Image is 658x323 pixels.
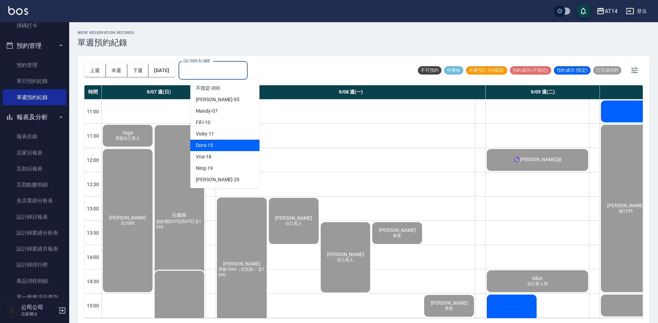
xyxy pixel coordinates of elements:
span: Vicky [196,130,207,138]
span: [PERSON_NAME] [222,261,262,267]
button: 登出 [623,5,650,18]
div: -05 [190,94,259,105]
span: 呂國華 [171,212,188,219]
div: 時間 [84,85,102,99]
div: -000 [190,82,259,94]
div: 13:30 [84,220,102,245]
button: save [576,4,590,18]
span: Yoga [121,130,135,136]
a: 互助日報表 [3,161,66,177]
button: 報表及分析 [3,108,66,126]
span: 新客 [392,233,403,239]
span: [PERSON_NAME] [377,227,417,233]
span: Vna [196,153,204,160]
span: 未來預訂 (待確認) [466,67,507,73]
h3: 單週預約紀錄 [77,38,134,47]
span: [PERSON_NAME] [326,252,365,257]
span: 燙髮自己客人 [114,136,141,141]
a: 設計師排行榜 [3,257,66,273]
a: 掃碼打卡 [3,18,66,34]
div: 13:00 [84,196,102,220]
div: 9/09 週(二) [486,85,600,99]
a: 報表目錄 [3,129,66,145]
span: 縮1299 [618,208,634,214]
h2: WEEK RESERVATION RECORDS [77,30,134,35]
div: -15 [190,140,259,151]
button: 上週 [84,64,106,77]
span: 自己客人 [336,257,355,263]
span: 自己客人 [284,221,303,227]
div: -11 [190,128,259,140]
a: 預約管理 [3,57,66,73]
a: 單一服務項目查詢 [3,289,66,305]
a: 單週預約紀錄 [3,89,66,105]
div: 11:00 [84,99,102,123]
span: [PERSON_NAME] [274,215,313,221]
a: 店家日報表 [3,145,66,161]
a: 單日預約紀錄 [3,73,66,89]
p: 店家櫃台 [21,311,56,317]
span: [PERSON_NAME] [196,176,232,183]
span: [PERSON_NAME] [429,300,469,306]
div: -20 [190,174,259,185]
span: Ning [196,165,206,172]
span: [PERSON_NAME] [108,215,147,220]
span: 不指定 [196,85,210,92]
button: [DATE] [148,64,175,77]
div: -19 [190,163,259,174]
a: 全店業績分析表 [3,193,66,209]
div: 14:30 [84,269,102,293]
span: ♑[PERSON_NAME]涵 [512,157,563,163]
button: 預約管理 [3,37,66,55]
span: 自己客人剪 [526,281,549,287]
img: Person [6,304,19,317]
span: 染2000 [119,220,136,226]
a: 互助點數明細 [3,177,66,193]
span: 不可預約 [418,67,441,73]
button: 下週 [127,64,149,77]
div: -07 [190,105,259,117]
span: 燙髮1660（含洗剪） 染1000 [217,267,267,277]
a: 設計師業績月報表 [3,241,66,257]
div: 11:30 [84,123,102,148]
span: 待審核 [444,67,463,73]
span: 預約成功 (指定) [554,67,591,73]
div: AT14 [605,7,618,16]
h5: 公司公司 [21,304,56,311]
span: FiFi [196,119,203,126]
div: 9/07 週(日) [102,85,216,99]
span: 波紋捲[DATE]-[DATE] 染1299 [155,219,204,229]
span: [PERSON_NAME] [196,96,232,103]
button: 本週 [106,64,127,77]
div: 15:00 [84,293,102,317]
div: -18 [190,151,259,163]
a: 商品消耗明細 [3,273,66,289]
span: [PERSON_NAME] [606,203,646,208]
div: 12:00 [84,148,102,172]
label: 設計師姓名/編號 [183,58,210,63]
img: Logo [8,6,28,15]
div: 14:00 [84,245,102,269]
a: 設計師業績分析表 [3,225,66,241]
button: AT14 [594,4,620,18]
div: 12:30 [84,172,102,196]
a: 設計師日報表 [3,209,66,225]
span: Ailun [531,276,544,281]
span: Dora [196,142,206,149]
div: 9/08 週(一) [216,85,486,99]
span: 預約成功 (不指定) [510,67,551,73]
span: 舊客 [444,306,455,312]
span: Mandy [196,107,211,115]
span: 已完成預約 [593,67,621,73]
div: -10 [190,117,259,128]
